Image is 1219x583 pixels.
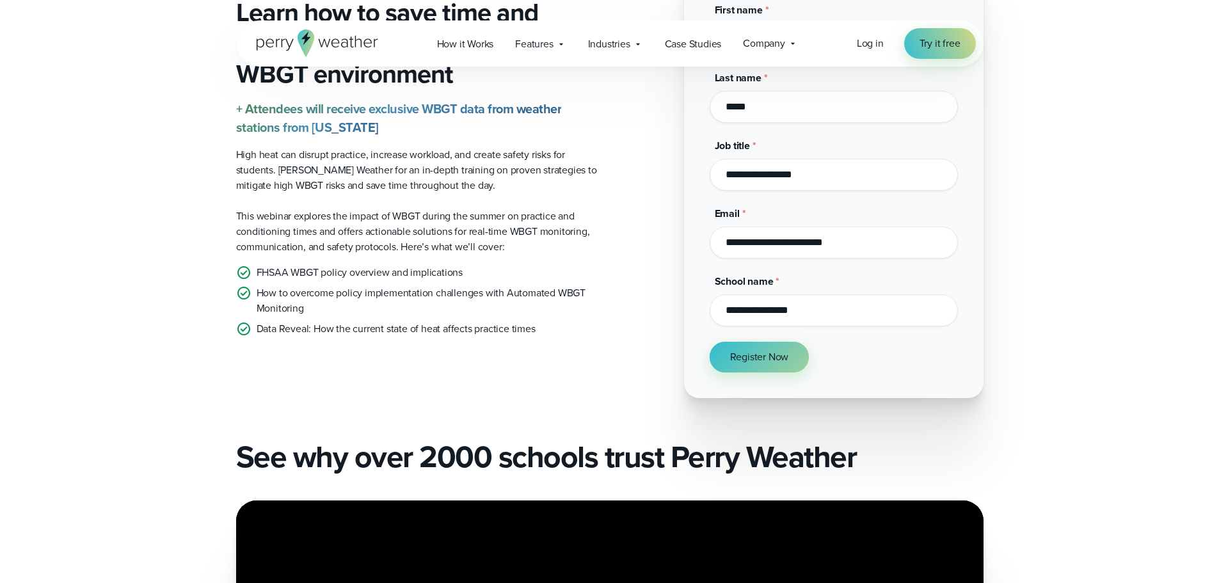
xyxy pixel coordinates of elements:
span: Register Now [730,349,789,365]
span: School name [715,274,774,289]
span: Try it free [920,36,960,51]
a: How it Works [426,31,505,57]
p: High heat can disrupt practice, increase workload, and create safety risks for students. [PERSON_... [236,147,600,193]
h2: See why over 2000 schools trust Perry Weather [236,439,984,475]
p: Data Reveal: How the current state of heat affects practice times [257,321,536,337]
span: Email [715,206,740,221]
span: How it Works [437,36,494,52]
span: Features [515,36,553,52]
span: First name [715,3,763,17]
span: Last name [715,70,761,85]
a: Case Studies [654,31,733,57]
button: Register Now [710,342,809,372]
span: Company [743,36,785,51]
a: Try it free [904,28,976,59]
p: FHSAA WBGT policy overview and implications [257,265,463,280]
span: Case Studies [665,36,722,52]
p: This webinar explores the impact of WBGT during the summer on practice and conditioning times and... [236,209,600,255]
span: Industries [588,36,630,52]
p: How to overcome policy implementation challenges with Automated WBGT Monitoring [257,285,600,316]
span: Job title [715,138,750,153]
a: Log in [857,36,884,51]
strong: + Attendees will receive exclusive WBGT data from weather stations from [US_STATE] [236,99,562,137]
